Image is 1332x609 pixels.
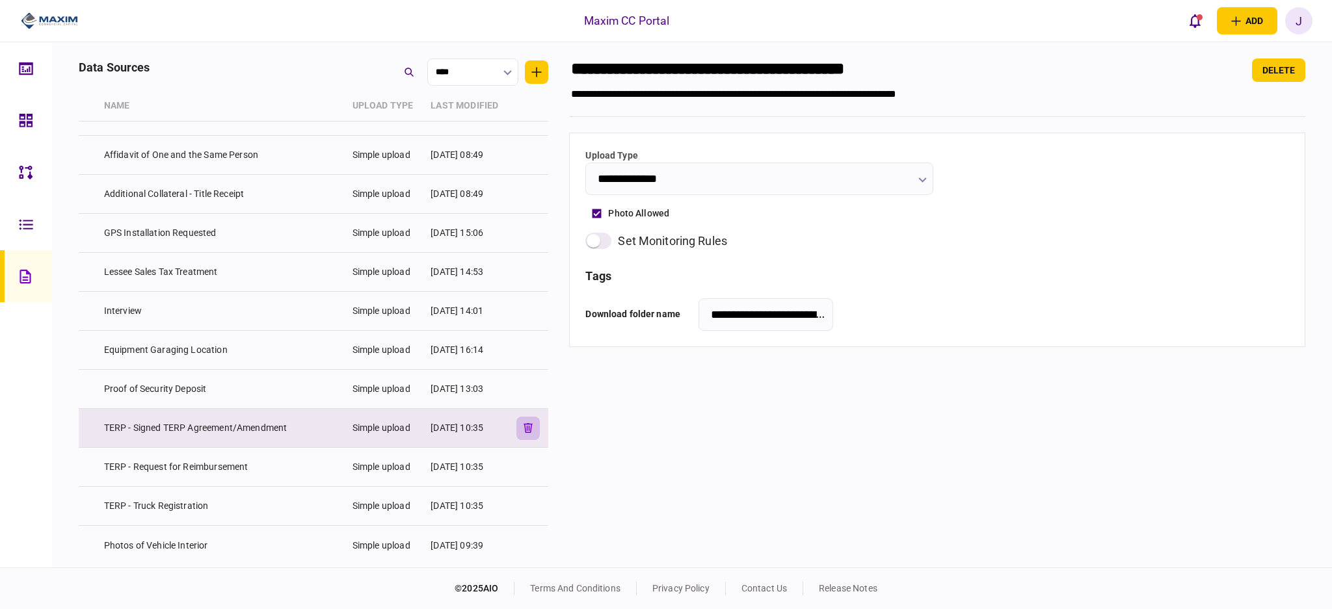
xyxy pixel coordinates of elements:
td: Interview [98,292,346,331]
a: release notes [819,583,877,593]
div: set monitoring rules [618,232,727,250]
a: privacy policy [652,583,710,593]
td: Additional Collateral - Title Receipt [98,175,346,214]
td: Simple upload [346,175,425,214]
td: Photos of Vehicle Interior [98,526,346,565]
td: GPS Installation Requested [98,214,346,253]
td: [DATE] 08:49 [424,136,510,175]
td: [DATE] 13:03 [424,370,510,409]
td: [DATE] 10:35 [424,487,510,526]
div: photo allowed [608,207,669,220]
div: Maxim CC Portal [584,12,670,29]
th: last modified [424,91,510,122]
td: [DATE] 16:14 [424,331,510,370]
td: [DATE] 14:01 [424,292,510,331]
button: open notifications list [1182,7,1209,34]
td: Simple upload [346,136,425,175]
div: © 2025 AIO [455,582,514,595]
label: Upload Type [585,149,933,162]
td: Simple upload [346,526,425,565]
a: terms and conditions [530,583,620,593]
td: Simple upload [346,487,425,526]
td: Simple upload [346,292,425,331]
td: [DATE] 08:49 [424,175,510,214]
div: Download folder name [585,298,689,331]
th: Upload Type [346,91,425,122]
th: Name [98,91,346,122]
button: delete [1252,58,1305,82]
input: Upload Type [585,162,933,195]
td: [DATE] 09:39 [424,526,510,565]
button: open adding identity options [1217,7,1277,34]
td: Simple upload [346,214,425,253]
td: Simple upload [346,253,425,292]
td: Proof of Security Deposit [98,370,346,409]
td: Simple upload [346,448,425,487]
td: [DATE] 15:06 [424,214,510,253]
td: Lessee Sales Tax Treatment [98,253,346,292]
td: [DATE] 10:35 [424,448,510,487]
td: Simple upload [346,331,425,370]
td: TERP - Truck Registration [98,487,346,526]
td: TERP - Request for Reimbursement [98,448,346,487]
h3: tags [585,270,1289,282]
td: Equipment Garaging Location [98,331,346,370]
td: Simple upload [346,409,425,448]
div: data sources [79,58,150,76]
a: contact us [741,583,787,593]
img: client company logo [21,11,79,31]
td: TERP - Signed TERP Agreement/Amendment [98,409,346,448]
td: Affidavit of One and the Same Person [98,136,346,175]
td: [DATE] 10:35 [424,409,510,448]
td: [DATE] 14:53 [424,253,510,292]
button: J [1285,7,1312,34]
td: Simple upload [346,370,425,409]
